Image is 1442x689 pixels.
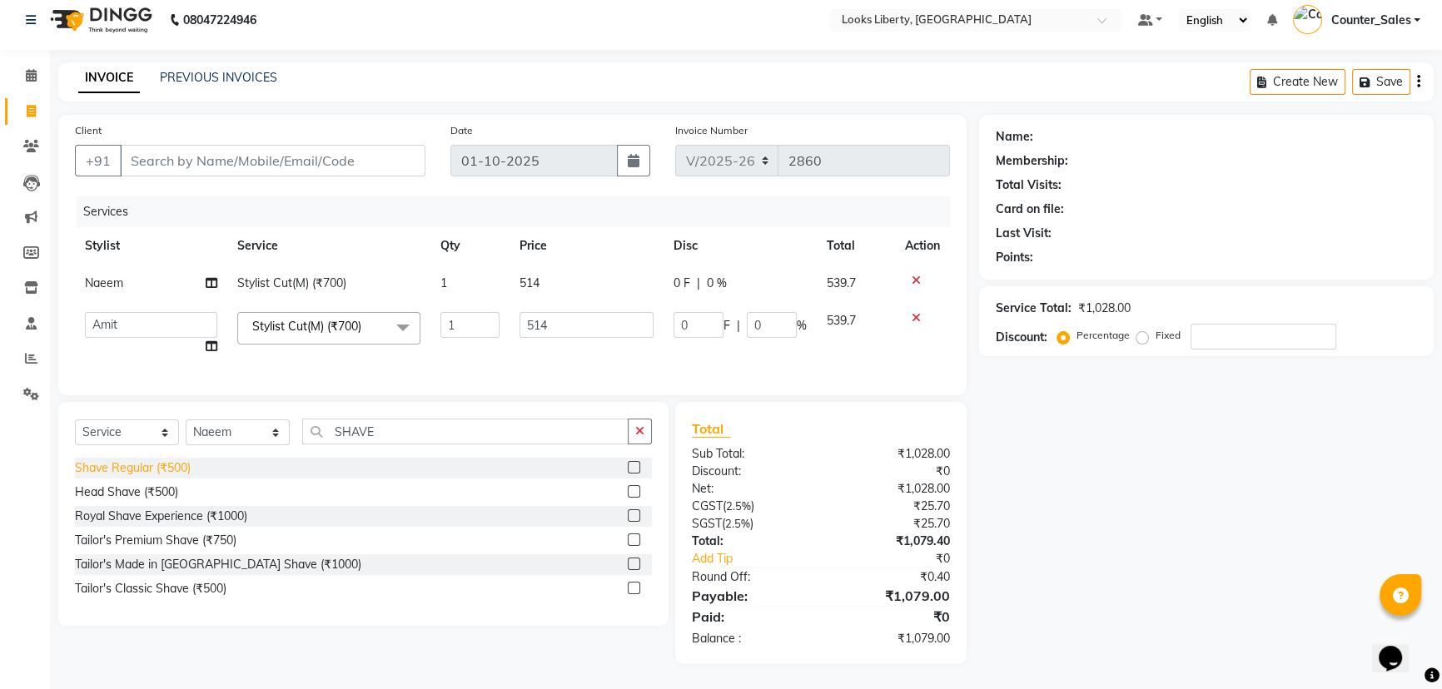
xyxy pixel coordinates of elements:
[725,517,750,530] span: 2.5%
[821,480,962,498] div: ₹1,028.00
[450,123,473,138] label: Date
[520,275,540,290] span: 514
[75,123,102,138] label: Client
[679,445,821,463] div: Sub Total:
[895,227,950,265] th: Action
[996,176,1062,194] div: Total Visits:
[679,533,821,550] div: Total:
[75,227,227,265] th: Stylist
[821,515,962,533] div: ₹25.70
[692,420,730,438] span: Total
[1330,12,1410,29] span: Counter_Sales
[821,533,962,550] div: ₹1,079.40
[302,419,629,444] input: Search or Scan
[817,227,896,265] th: Total
[692,498,723,513] span: CGST
[723,317,730,335] span: F
[75,483,178,501] div: Head Shave (₹500)
[996,249,1033,266] div: Points:
[160,70,277,85] a: PREVIOUS INVOICES
[77,196,962,227] div: Services
[75,580,226,597] div: Tailor's Classic Shave (₹500)
[679,550,845,568] a: Add Tip
[821,607,962,627] div: ₹0
[996,201,1064,218] div: Card on file:
[664,227,817,265] th: Disc
[996,329,1047,346] div: Discount:
[120,145,425,176] input: Search by Name/Mobile/Email/Code
[85,275,123,290] span: Naeem
[75,556,361,573] div: Tailor's Made in [GEOGRAPHIC_DATA] Shave (₹1000)
[679,480,821,498] div: Net:
[827,313,856,328] span: 539.7
[821,630,962,647] div: ₹1,079.00
[237,275,346,290] span: Stylist Cut(M) (₹700)
[679,463,821,480] div: Discount:
[1352,69,1410,95] button: Save
[675,123,748,138] label: Invoice Number
[679,515,821,533] div: ( )
[430,227,510,265] th: Qty
[1156,328,1181,343] label: Fixed
[996,152,1068,170] div: Membership:
[679,607,821,627] div: Paid:
[844,550,962,568] div: ₹0
[1372,622,1425,672] iframe: chat widget
[737,317,740,335] span: |
[679,630,821,647] div: Balance :
[996,300,1072,317] div: Service Total:
[821,568,962,586] div: ₹0.40
[227,227,430,265] th: Service
[707,275,727,292] span: 0 %
[821,445,962,463] div: ₹1,028.00
[679,586,821,606] div: Payable:
[797,317,807,335] span: %
[1078,300,1131,317] div: ₹1,028.00
[75,508,247,525] div: Royal Shave Experience (₹1000)
[679,568,821,586] div: Round Off:
[75,532,236,549] div: Tailor's Premium Shave (₹750)
[1250,69,1345,95] button: Create New
[679,498,821,515] div: ( )
[674,275,690,292] span: 0 F
[75,459,191,477] div: Shave Regular (₹500)
[821,586,962,606] div: ₹1,079.00
[726,499,751,513] span: 2.5%
[440,275,447,290] span: 1
[1077,328,1130,343] label: Percentage
[996,225,1052,242] div: Last Visit:
[697,275,700,292] span: |
[75,145,122,176] button: +91
[692,516,722,531] span: SGST
[827,275,856,290] span: 539.7
[510,227,663,265] th: Price
[1293,5,1322,34] img: Counter_Sales
[361,319,369,334] a: x
[78,63,140,93] a: INVOICE
[996,128,1033,146] div: Name:
[821,463,962,480] div: ₹0
[821,498,962,515] div: ₹25.70
[252,319,361,334] span: Stylist Cut(M) (₹700)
